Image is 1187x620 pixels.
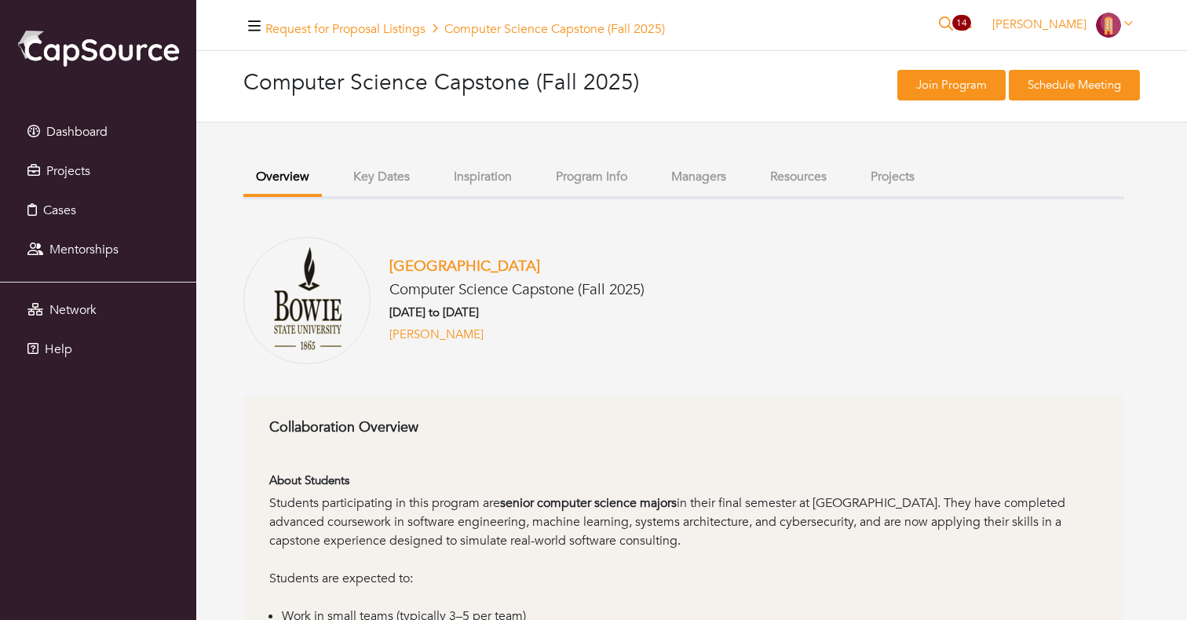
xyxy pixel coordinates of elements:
[16,27,181,68] img: cap_logo.png
[269,419,1098,436] h6: Collaboration Overview
[45,341,72,358] span: Help
[49,241,119,258] span: Mentorships
[543,160,640,194] button: Program Info
[985,16,1140,32] a: [PERSON_NAME]
[4,334,192,365] a: Help
[4,116,192,148] a: Dashboard
[265,22,665,37] h5: Computer Science Capstone (Fall 2025)
[43,202,76,219] span: Cases
[500,494,677,512] strong: senior computer science majors
[49,301,97,319] span: Network
[4,294,192,326] a: Network
[243,70,692,97] h3: Computer Science Capstone (Fall 2025)
[4,155,192,187] a: Projects
[992,16,1087,32] span: [PERSON_NAME]
[269,473,1098,487] h6: About Students
[389,326,484,344] a: [PERSON_NAME]
[4,234,192,265] a: Mentorships
[46,162,90,180] span: Projects
[269,494,1098,569] div: Students participating in this program are in their final semester at [GEOGRAPHIC_DATA]. They hav...
[1096,13,1121,38] img: Company-Icon-7f8a26afd1715722aa5ae9dc11300c11ceeb4d32eda0db0d61c21d11b95ecac6.png
[389,281,645,299] h5: Computer Science Capstone (Fall 2025)
[897,70,1006,100] a: Join Program
[858,160,927,194] button: Projects
[959,16,972,35] a: 14
[389,305,645,319] h6: [DATE] to [DATE]
[389,256,540,276] a: [GEOGRAPHIC_DATA]
[952,15,971,31] span: 14
[1009,70,1140,100] a: Schedule Meeting
[4,195,192,226] a: Cases
[758,160,839,194] button: Resources
[659,160,739,194] button: Managers
[269,569,1098,607] div: Students are expected to:
[341,160,422,194] button: Key Dates
[243,160,322,197] button: Overview
[46,123,108,140] span: Dashboard
[243,237,371,364] img: Bowie%20State%20University%20Logo%20(1).png
[441,160,524,194] button: Inspiration
[265,20,425,38] a: Request for Proposal Listings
